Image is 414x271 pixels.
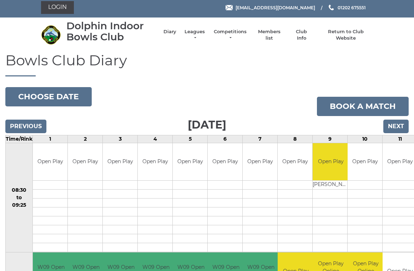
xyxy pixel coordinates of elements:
td: 3 [103,135,138,143]
td: Open Play [313,143,349,181]
a: Book a match [317,97,409,116]
td: 6 [208,135,243,143]
input: Next [383,120,409,133]
td: Open Play [208,143,242,181]
td: 10 [348,135,383,143]
img: Phone us [329,5,334,10]
td: 7 [243,135,278,143]
td: 1 [33,135,68,143]
td: [PERSON_NAME] [313,181,349,190]
td: 8 [278,135,313,143]
a: Phone us 01202 675551 [328,4,366,11]
a: Return to Club Website [319,29,373,41]
a: Login [41,1,74,14]
td: 9 [313,135,348,143]
div: Dolphin Indoor Bowls Club [66,20,156,42]
td: 4 [138,135,173,143]
a: Competitions [213,29,247,41]
td: 2 [68,135,103,143]
td: Open Play [173,143,207,181]
td: Open Play [278,143,312,181]
a: Club Info [291,29,312,41]
a: Diary [163,29,176,35]
td: Open Play [33,143,67,181]
td: 08:30 to 09:25 [6,143,33,252]
h1: Bowls Club Diary [5,52,409,76]
td: 5 [173,135,208,143]
span: 01202 675551 [338,5,366,10]
td: Time/Rink [6,135,33,143]
button: Choose date [5,87,92,106]
a: Email [EMAIL_ADDRESS][DOMAIN_NAME] [226,4,315,11]
span: [EMAIL_ADDRESS][DOMAIN_NAME] [236,5,315,10]
img: Dolphin Indoor Bowls Club [41,25,61,45]
td: Open Play [103,143,137,181]
td: Open Play [348,143,382,181]
input: Previous [5,120,46,133]
img: Email [226,5,233,10]
a: Members list [254,29,284,41]
td: Open Play [243,143,277,181]
td: Open Play [138,143,172,181]
a: Leagues [183,29,206,41]
td: Open Play [68,143,102,181]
